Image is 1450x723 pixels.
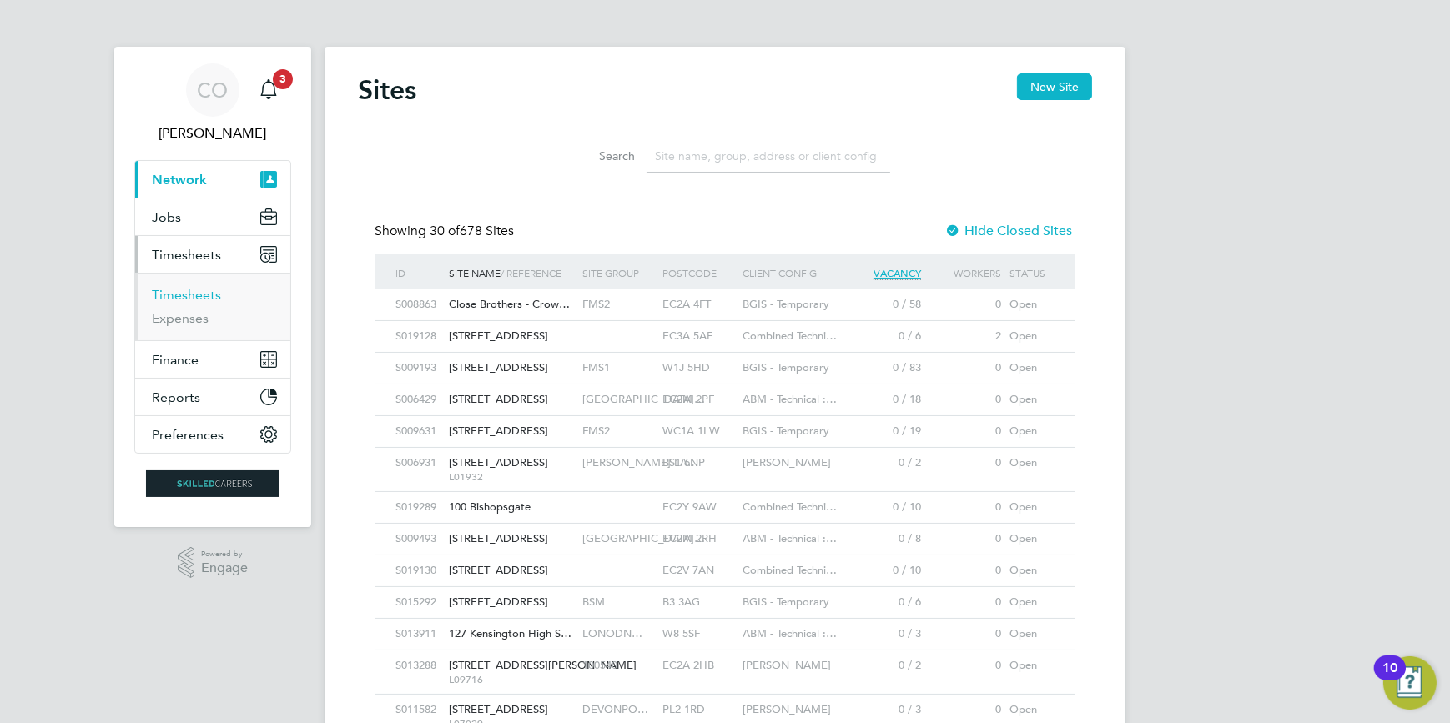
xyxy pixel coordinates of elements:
[449,658,637,672] span: [STREET_ADDRESS][PERSON_NAME]
[391,650,445,681] div: S013288
[449,297,570,311] span: Close Brothers - Crow…
[582,360,610,374] span: FMS1
[925,321,1005,352] div: 2
[1005,492,1059,523] div: Open
[1005,289,1059,320] div: Open
[391,587,445,618] div: S015292
[925,254,1005,292] div: Workers
[1005,555,1059,586] div: Open
[658,416,738,447] div: WC1A 1LW
[391,492,445,523] div: S019289
[178,547,249,579] a: Powered byEngage
[658,555,738,586] div: EC2V 7AN
[358,73,416,107] h2: Sites
[658,254,738,292] div: Postcode
[845,384,925,415] div: 0 / 18
[135,236,290,273] button: Timesheets
[658,492,738,523] div: EC2Y 9AW
[845,555,925,586] div: 0 / 10
[743,531,837,545] span: ABM - Technical :…
[152,287,221,303] a: Timesheets
[845,524,925,555] div: 0 / 8
[449,424,548,438] span: [STREET_ADDRESS]
[449,455,548,469] span: [STREET_ADDRESS]
[152,310,209,326] a: Expenses
[135,273,290,340] div: Timesheets
[152,172,207,188] span: Network
[743,392,837,406] span: ABM - Technical :…
[1383,656,1437,710] button: Open Resource Center, 10 new notifications
[449,392,548,406] span: [STREET_ADDRESS]
[874,266,921,280] span: Vacancy
[391,384,445,415] div: S006429
[449,500,531,514] span: 100 Bishopsgate
[582,626,642,640] span: LONODN…
[658,587,738,618] div: B3 3AG
[582,595,605,609] span: BSM
[391,321,445,352] div: S019128
[152,209,181,225] span: Jobs
[501,266,561,279] span: / Reference
[658,619,738,650] div: W8 5SF
[925,587,1005,618] div: 0
[1005,650,1059,681] div: Open
[135,341,290,378] button: Finance
[845,650,925,681] div: 0 / 2
[375,223,517,240] div: Showing
[658,524,738,555] div: EC2M 2RH
[134,63,291,143] a: CO[PERSON_NAME]
[391,491,1059,505] a: S019289100 Bishopsgate EC2Y 9AWCombined Techni…0 / 100Open
[582,424,610,438] span: FMS2
[925,384,1005,415] div: 0
[845,448,925,479] div: 0 / 2
[449,470,574,484] span: L01932
[449,595,548,609] span: [STREET_ADDRESS]
[944,223,1072,239] label: Hide Closed Sites
[743,626,837,640] span: ABM - Technical :…
[1005,384,1059,415] div: Open
[146,470,279,497] img: skilledcareers-logo-retina.png
[1005,524,1059,555] div: Open
[391,619,445,650] div: S013911
[134,123,291,143] span: Craig O'Donovan
[430,223,460,239] span: 30 of
[1017,73,1092,100] button: New Site
[391,289,1059,303] a: S008863Close Brothers - Crow… FMS2EC2A 4FTBGIS - Temporary0 / 580Open
[743,297,829,311] span: BGIS - Temporary
[134,470,291,497] a: Go to home page
[925,416,1005,447] div: 0
[391,524,445,555] div: S009493
[273,69,293,89] span: 3
[449,360,548,374] span: [STREET_ADDRESS]
[925,448,1005,479] div: 0
[925,492,1005,523] div: 0
[201,547,248,561] span: Powered by
[201,561,248,575] span: Engage
[845,587,925,618] div: 0 / 6
[391,254,445,292] div: ID
[845,289,925,320] div: 0 / 58
[925,555,1005,586] div: 0
[114,47,311,527] nav: Main navigation
[449,626,571,640] span: 127 Kensington High S…
[391,353,445,384] div: S009193
[1005,353,1059,384] div: Open
[925,650,1005,681] div: 0
[1382,668,1397,690] div: 10
[391,448,445,479] div: S006931
[845,353,925,384] div: 0 / 83
[1005,321,1059,352] div: Open
[449,531,548,545] span: [STREET_ADDRESS]
[743,360,829,374] span: BGIS - Temporary
[198,79,229,101] span: CO
[1005,587,1059,618] div: Open
[391,650,1059,664] a: S013288[STREET_ADDRESS][PERSON_NAME] L09716100540EC2A 2HB[PERSON_NAME]0 / 20Open
[135,161,290,198] button: Network
[845,619,925,650] div: 0 / 3
[1005,254,1059,292] div: Status
[845,416,925,447] div: 0 / 19
[647,140,890,173] input: Site name, group, address or client config
[391,289,445,320] div: S008863
[152,352,199,368] span: Finance
[658,289,738,320] div: EC2A 4FT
